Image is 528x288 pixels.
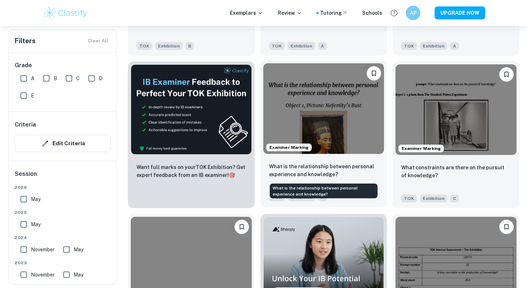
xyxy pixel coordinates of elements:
a: ThumbnailWant full marks on yourTOK Exhibition? Get expert feedback from an IB examiner! [128,61,255,208]
span: D [99,74,102,82]
p: What constraints are there on the pursuit of knowledge? [401,164,511,179]
span: A [450,42,459,50]
button: Bookmark [499,67,514,82]
span: 2023 [15,260,111,266]
span: Examiner Marking [399,145,444,152]
span: May [31,220,41,228]
span: November [31,271,55,279]
p: What is the relationship between personal experience and knowledge? [269,163,379,178]
img: TOK Exhibition example thumbnail: What constraints are there on the pursui [395,64,517,155]
span: C [450,195,459,202]
h6: Grade [15,61,111,70]
span: TOK [401,195,417,202]
span: TOK [269,42,285,50]
img: TOK Exhibition example thumbnail: What is the relationship between persona [263,63,384,154]
span: 🎯 [229,172,235,178]
span: 2026 [15,184,111,191]
h6: Session [15,170,111,184]
button: Bookmark [499,220,514,234]
span: November [31,246,55,253]
h6: Criteria [15,120,36,129]
span: B [54,74,57,82]
span: 2025 [15,209,111,216]
p: Exemplars [230,9,263,17]
span: Exhibition [420,195,447,202]
span: May [74,271,83,279]
div: What is the relationship between personal experience and knowledge? [270,184,378,198]
p: Review [278,9,302,17]
span: May [31,195,41,203]
span: Examiner Marking [267,144,311,151]
span: 2024 [15,234,111,241]
span: TOK [401,42,417,50]
a: Tutoring [320,9,348,17]
span: May [74,246,83,253]
span: C [76,74,80,82]
span: A [318,42,327,50]
span: Exhibition [420,42,447,50]
button: Bookmark [235,220,249,234]
a: Examiner MarkingBookmarkWhat is the relationship between personal experience and knowledge?TOKExh... [260,61,387,208]
span: E [31,92,34,100]
button: UPGRADE NOW [435,6,485,19]
p: Want full marks on your TOK Exhibition ? Get expert feedback from an IB examiner! [136,163,246,179]
a: Examiner MarkingBookmarkWhat constraints are there on the pursuit of knowledge?TOKExhibitionC [393,61,519,208]
button: Help and Feedback [388,7,400,19]
span: Exhibition [288,42,315,50]
span: Exhibition [155,42,182,50]
img: Clastify logo [43,6,88,20]
h6: AP [409,9,417,17]
span: A [31,74,34,82]
span: TOK [136,42,152,50]
img: Thumbnail [131,64,252,155]
span: B [185,42,194,50]
button: Edit Criteria [15,135,111,152]
button: AP [406,6,420,20]
h6: Filters [15,36,36,46]
button: Bookmark [367,66,381,81]
a: Schools [362,9,382,17]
